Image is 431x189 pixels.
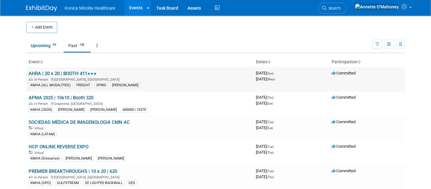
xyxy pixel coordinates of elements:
[332,71,356,75] span: Committed
[256,77,275,81] span: [DATE]
[29,95,93,101] a: APMA 2025 | 10x10 | Booth 320
[29,77,251,82] div: [GEOGRAPHIC_DATA], [GEOGRAPHIC_DATA]
[256,95,275,100] span: [DATE]
[96,156,126,161] div: [PERSON_NAME]
[267,120,274,124] span: (Thu)
[267,102,273,105] span: (Sat)
[267,78,275,81] span: (Wed)
[29,101,251,106] div: Grapevine, [GEOGRAPHIC_DATA]
[256,174,274,179] span: [DATE]
[256,150,274,155] span: [DATE]
[332,144,356,149] span: Committed
[29,174,251,179] div: [GEOGRAPHIC_DATA], [GEOGRAPHIC_DATA]
[256,71,275,75] span: [DATE]
[332,169,356,173] span: Committed
[40,59,43,64] a: Sort by Event Name
[121,107,148,113] div: 600000 | 10370
[29,78,33,81] img: In-Person Event
[83,180,125,186] div: 20' LIGHTED BACKWALL
[274,169,275,173] span: -
[29,175,33,178] img: In-Person Event
[332,119,356,124] span: Committed
[29,156,61,161] div: KMHA (Enterprise)
[34,175,50,179] span: In-Person
[64,156,94,161] div: [PERSON_NAME]
[274,119,275,124] span: -
[65,6,115,11] span: Konica Minolta Healthcare
[256,125,273,130] span: [DATE]
[94,83,108,88] div: SPIRO
[256,144,275,149] span: [DATE]
[29,132,57,137] div: KMHA (LATAM)
[29,83,72,88] div: KMHA (ALL MODALITIES)
[26,40,62,52] a: Upcoming43
[267,151,274,154] span: (Thu)
[29,107,54,113] div: KMHA (2020I)
[256,119,275,124] span: [DATE]
[29,126,33,129] img: Virtual Event
[110,83,140,88] div: [PERSON_NAME]
[26,22,57,33] button: Add Event
[78,43,86,47] span: 158
[29,151,33,154] img: Virtual Event
[64,40,91,52] a: Past158
[75,83,92,88] div: FREIGHT
[29,169,117,174] a: PREMIER BREAKTHROUGHS | 10 x 20 | 620
[267,59,270,64] a: Sort by Start Date
[274,71,275,75] span: -
[29,119,130,125] a: SOCIEDAD MÉDICA DE IMAGENOLOGIA CMN AC
[55,180,81,186] div: GULFSTREAM
[274,144,275,149] span: -
[256,169,275,173] span: [DATE]
[326,6,341,11] span: Search
[26,5,57,11] img: ExhibitDay
[127,180,137,186] div: GES
[34,126,45,130] span: Virtual
[256,101,273,106] span: [DATE]
[34,151,45,155] span: Virtual
[29,71,97,76] a: AHRA | 20 x 20 | BOOTH 411
[267,145,274,148] span: (Tue)
[355,3,399,10] img: Annette O'Mahoney
[29,144,88,150] a: HCP ONLINE REVERSE EXPO
[274,95,275,100] span: -
[253,57,329,67] th: Dates
[34,78,50,82] span: In-Person
[332,95,356,100] span: Committed
[51,43,58,47] span: 43
[26,57,253,67] th: Event
[267,96,274,99] span: (Thu)
[34,102,50,106] span: In-Person
[29,180,53,186] div: KMHA (GPO)
[267,126,273,130] span: (Sat)
[29,102,33,105] img: In-Person Event
[267,72,274,75] span: (Sun)
[329,57,405,67] th: Participation
[357,59,361,64] a: Sort by Participation Type
[56,107,86,113] div: [PERSON_NAME]
[88,107,119,113] div: [PERSON_NAME]
[267,175,274,179] span: (Thu)
[267,169,274,173] span: (Tue)
[318,3,347,14] a: Search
